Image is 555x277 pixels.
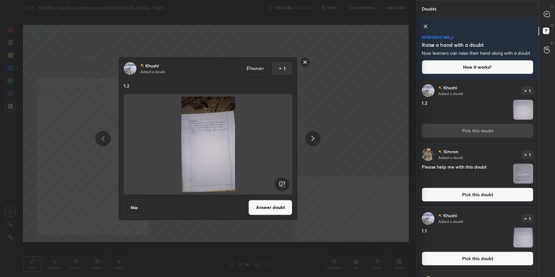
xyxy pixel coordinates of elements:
[422,188,533,202] button: Pick this doubt
[140,64,144,67] img: no-rating-badge.077c3623.svg
[513,228,533,247] img: 1759459170BQXGE7.JPEG
[284,65,286,72] p: 1
[422,41,484,49] h5: Raise a hand with a doubt
[438,150,442,154] img: no-rating-badge.077c3623.svg
[551,5,553,10] p: T
[443,149,458,154] p: Simran
[443,213,457,218] p: Khushi
[438,86,442,90] img: no-rating-badge.077c3623.svg
[242,62,268,75] div: Report
[422,35,450,39] p: introducing
[438,214,442,218] img: no-rating-badge.077c3623.svg
[422,50,530,56] p: Now learners can raise their hand along with a doubt
[513,100,533,120] img: 175945918556D2OI.JPEG
[124,62,136,75] img: 3
[124,82,292,89] p: 1.2
[438,219,463,224] p: Asked a doubt
[422,148,434,161] img: 9b58bb4d11924d3b9d99be3db1e2b193.jpg
[124,200,144,215] button: Skip
[422,212,434,225] img: 3
[438,91,463,96] p: Asked a doubt
[551,23,553,28] p: D
[450,38,452,40] img: small-star.76a44327.svg
[443,85,457,90] p: Khushi
[422,100,510,120] h4: 1.2
[529,89,531,93] p: 1
[438,155,463,160] p: Asked a doubt
[422,163,510,184] h4: Please help me with this doubt
[451,36,454,39] img: large-star.026637fe.svg
[529,217,531,220] p: 1
[145,63,159,68] p: Khushi
[422,227,510,248] h4: 1.1
[140,69,165,74] p: Asked a doubt
[422,60,533,74] button: How it works?
[248,200,292,215] button: Answer doubt
[417,0,441,17] p: Doubts
[422,252,533,266] button: Pick this doubt
[422,84,434,97] img: 3
[551,41,553,45] p: G
[513,164,533,184] img: 1759459179X2DCF3.JPEG
[131,96,285,192] img: 175945918556D2OI.JPEG
[529,153,531,156] p: 1
[417,79,538,277] div: grid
